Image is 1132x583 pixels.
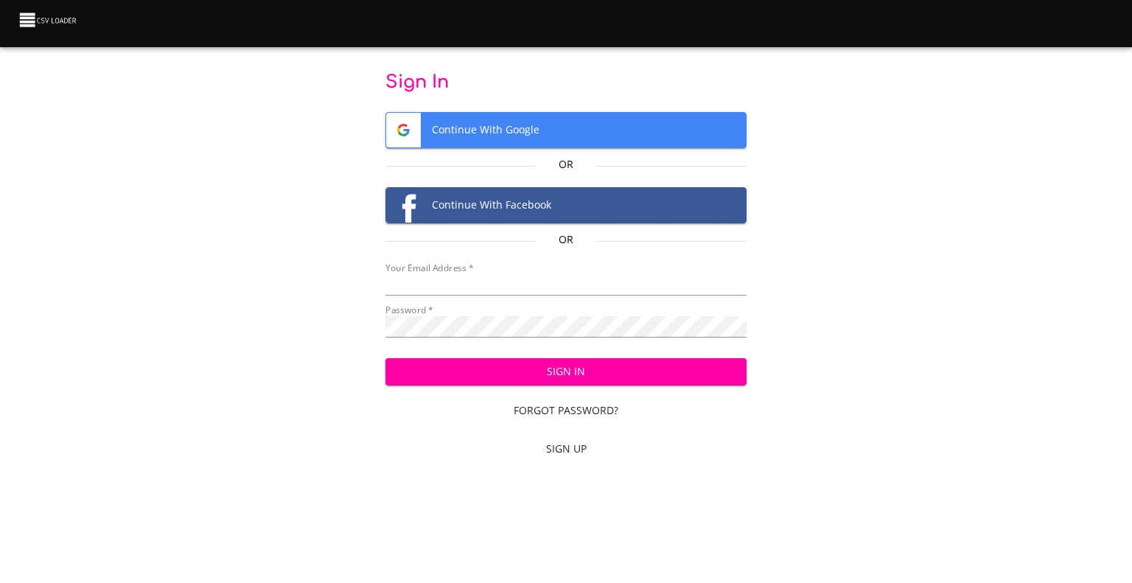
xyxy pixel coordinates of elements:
button: Facebook logoContinue With Facebook [385,187,747,223]
img: Google logo [386,113,421,147]
p: Sign In [385,71,747,94]
span: Sign Up [391,440,741,458]
span: Sign In [397,363,736,381]
span: Continue With Google [386,113,747,147]
span: Forgot Password? [391,402,741,420]
label: Password [385,306,433,315]
button: Sign In [385,358,747,385]
button: Google logoContinue With Google [385,112,747,148]
p: Or [536,232,596,247]
img: CSV Loader [18,10,80,30]
label: Your Email Address [385,264,473,273]
p: Or [536,157,596,172]
a: Forgot Password? [385,397,747,425]
img: Facebook logo [386,188,421,223]
a: Sign Up [385,436,747,463]
span: Continue With Facebook [386,188,747,223]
